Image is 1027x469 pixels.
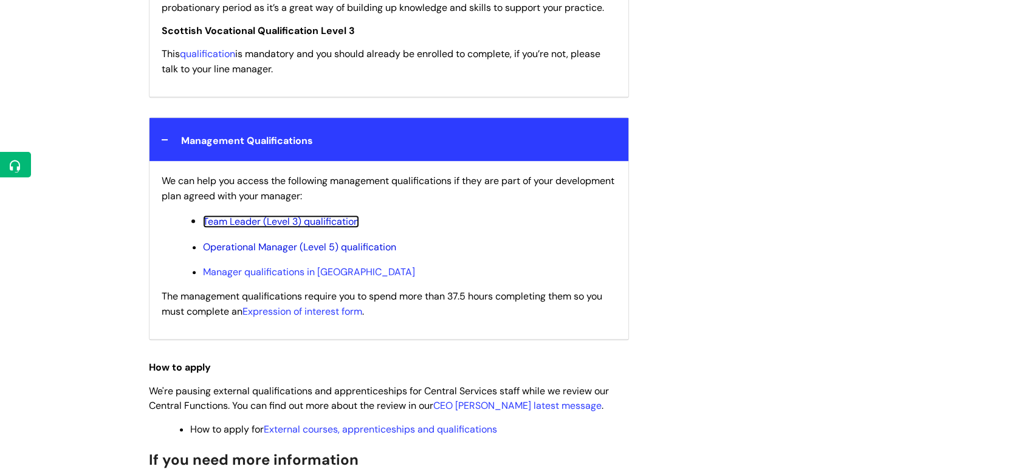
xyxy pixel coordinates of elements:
[203,265,415,278] a: Manager qualifications in [GEOGRAPHIC_DATA]
[181,134,313,147] span: Management Qualifications
[149,385,609,413] span: We're pausing external qualifications and apprenticeships for Central Services staff while we rev...
[162,24,355,37] span: Scottish Vocational Qualification Level 3
[203,241,396,253] a: Operational Manager (Level 5) qualification
[149,450,359,469] span: If you need more information
[162,290,602,318] span: The management qualifications require you to spend more than 37.5 hours completing them so you mu...
[162,174,614,202] span: We can help you access the following management qualifications if they are part of your developme...
[149,361,211,374] strong: How to apply
[433,399,602,412] a: CEO [PERSON_NAME] latest message
[180,47,235,60] a: qualification
[190,423,497,436] span: How to apply for
[203,215,359,228] a: Team Leader (Level 3) qualification
[264,423,497,436] a: External courses, apprenticeships and qualifications
[162,47,600,75] span: This is mandatory and you should already be enrolled to complete, if you’re not, please talk to y...
[242,305,362,318] a: Expression of interest form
